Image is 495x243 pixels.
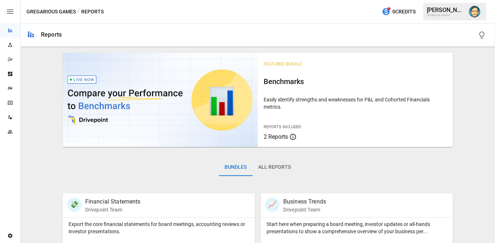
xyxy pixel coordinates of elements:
[63,53,258,147] img: video thumbnail
[379,5,418,18] button: 0Credits
[283,206,326,213] p: Drivepoint Team
[219,159,253,176] button: Bundles
[264,76,447,87] h6: Benchmarks
[392,7,416,16] span: 0 Credits
[67,197,82,212] div: 💸
[41,31,62,38] div: Reports
[253,159,297,176] button: All Reports
[264,62,302,67] span: Featured Bundle
[469,6,480,17] img: Dana Basken
[85,206,141,213] p: Drivepoint Team
[85,197,141,206] p: Financial Statements
[264,96,447,110] p: Easily identify strengths and weaknesses for P&L and Cohorted Financials metrics.
[26,7,76,16] button: Gregarious Games
[283,197,326,206] p: Business Trends
[264,133,288,140] span: 2 Reports
[77,7,80,16] div: /
[264,125,301,129] span: Reports Included
[465,1,485,22] button: Dana Basken
[69,221,249,235] p: Export the core financial statements for board meetings, accounting reviews or investor presentat...
[267,221,447,235] p: Start here when preparing a board meeting, investor updates or all-hands presentations to show a ...
[265,197,280,212] div: 📈
[427,13,465,17] div: Gregarious Games
[427,7,465,13] div: [PERSON_NAME]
